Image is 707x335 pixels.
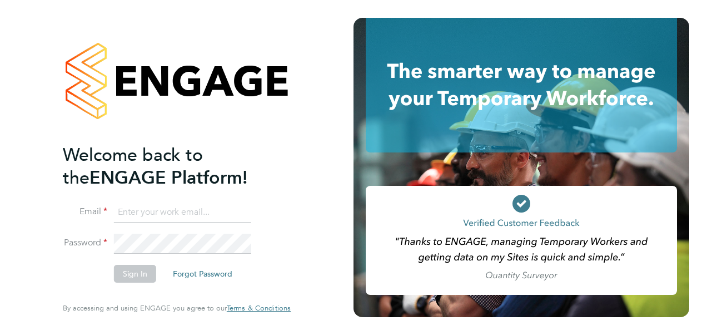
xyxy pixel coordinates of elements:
button: Forgot Password [164,265,241,283]
input: Enter your work email... [114,203,251,223]
label: Email [63,206,107,218]
span: Welcome back to the [63,144,203,189]
span: By accessing and using ENGAGE you agree to our [63,303,291,313]
a: Terms & Conditions [227,304,291,313]
label: Password [63,237,107,249]
h2: ENGAGE Platform! [63,144,280,189]
button: Sign In [114,265,156,283]
span: Terms & Conditions [227,303,291,313]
